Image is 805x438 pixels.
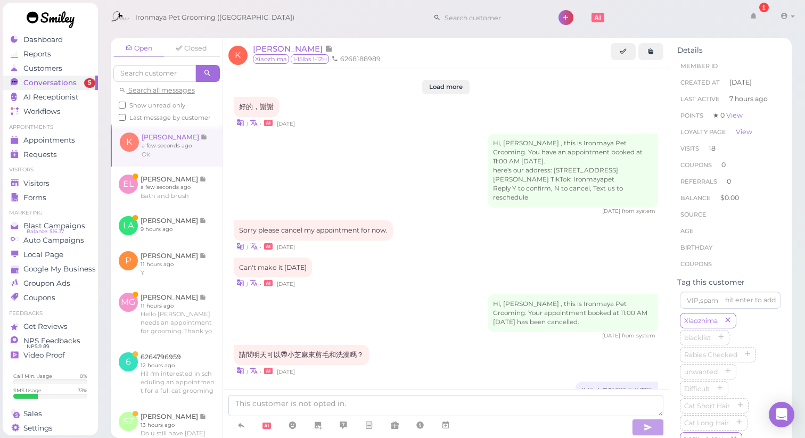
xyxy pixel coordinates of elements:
[23,336,80,345] span: NPS Feedbacks
[680,62,718,70] span: Member ID
[3,166,98,173] li: Visitors
[3,76,98,90] a: Conversations 5
[3,276,98,291] a: Groupon Ads
[680,292,781,309] input: VIP,spam
[680,112,703,119] span: Points
[23,293,55,302] span: Coupons
[119,114,126,121] input: Last message by customer
[277,244,295,251] span: 12/10/2024 10:47am
[129,114,211,121] span: Last message by customer
[3,123,98,131] li: Appointments
[84,78,95,88] span: 5
[3,90,98,104] a: AI Receptionist
[23,193,46,202] span: Forms
[329,54,383,64] li: 6268188989
[720,194,739,202] span: $0.00
[682,368,720,376] span: unwanted
[488,294,658,332] div: Hi, [PERSON_NAME] , this is Ironmaya Pet Grooming. Your appointment booked at 11:00 AM [DATE] has...
[769,402,794,427] div: Open Intercom Messenger
[680,128,726,136] span: Loyalty page
[27,342,50,351] span: NPS® 89
[80,373,87,379] div: 0 %
[759,3,769,12] div: 1
[234,241,659,252] div: •
[23,409,42,418] span: Sales
[247,280,248,287] i: |
[253,54,289,64] span: Xiaozhima
[23,49,51,59] span: Reports
[23,150,57,159] span: Requests
[23,93,78,102] span: AI Receptionist
[3,61,98,76] a: Customers
[253,44,333,54] a: [PERSON_NAME]
[680,260,712,268] span: Coupons
[3,310,98,317] li: Feedbacks
[441,9,544,26] input: Search customer
[3,47,98,61] a: Reports
[680,244,712,251] span: Birthday
[680,145,699,152] span: Visits
[3,209,98,217] li: Marketing
[253,44,325,54] span: [PERSON_NAME]
[713,111,743,119] span: ★ 0
[677,140,784,157] li: 18
[3,262,98,276] a: Google My Business
[677,156,784,173] li: 0
[3,247,98,262] a: Local Page
[680,79,720,86] span: Created At
[682,351,740,359] span: Rabies Checked
[119,86,195,94] a: Search all messages
[682,385,712,393] span: Difficult
[234,345,369,365] div: 請問明天可以帶小芝麻來剪毛和洗澡嗎？
[682,419,731,427] span: Cat Long Hair
[680,227,694,235] span: age
[576,382,658,401] div: 你好 今天我們沒有位置咯
[27,227,64,236] span: Balance: $16.37
[234,277,659,288] div: •
[3,147,98,162] a: Requests
[23,322,68,331] span: Get Reviews
[3,348,98,362] a: Video Proof
[680,161,712,169] span: Coupons
[277,120,295,127] span: 12/09/2024 12:33pm
[113,65,196,82] input: Search customer
[422,80,470,94] button: Load more
[234,365,659,376] div: •
[3,32,98,47] a: Dashboard
[488,134,658,208] div: Hi, [PERSON_NAME] , this is Ironmaya Pet Grooming. You have an appointment booked at 11:00 AM [DA...
[135,3,294,32] span: Ironmaya Pet Grooming ([GEOGRAPHIC_DATA])
[113,40,165,57] a: Open
[3,233,98,247] a: Auto Campaigns
[23,265,96,274] span: Google My Business
[3,176,98,191] a: Visitors
[234,220,393,241] div: Sorry please cancel my appointment for now.
[234,97,279,117] div: 好的，謝謝
[277,280,295,287] span: 12/10/2024 10:47am
[680,211,707,218] span: Source
[78,387,87,394] div: 33 %
[23,351,65,360] span: Video Proof
[3,319,98,334] a: Get Reviews
[13,373,52,379] div: Call Min. Usage
[682,334,713,342] span: blacklist
[23,250,63,259] span: Local Page
[247,368,248,375] i: |
[228,46,248,65] span: K
[3,334,98,348] a: NPS Feedbacks NPS® 89
[680,95,720,103] span: Last Active
[277,368,295,375] span: 12/15/2024 04:47pm
[602,208,622,214] span: 12/09/2024 12:33pm
[682,317,720,325] span: Xiaozhima
[291,54,329,64] span: 1-15lbs 1-12H
[3,291,98,305] a: Coupons
[729,94,768,104] span: 7 hours ago
[3,407,98,421] a: Sales
[729,78,752,87] span: [DATE]
[234,258,312,278] div: Can't make it [DATE]
[3,421,98,435] a: Settings
[736,128,752,136] a: View
[682,402,732,410] span: Cat Short Hair
[166,40,217,56] a: Closed
[3,133,98,147] a: Appointments
[3,219,98,233] a: Blast Campaigns Balance: $16.37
